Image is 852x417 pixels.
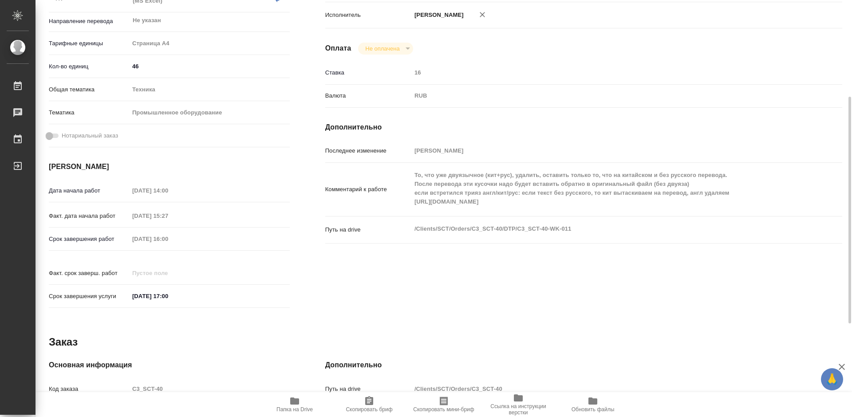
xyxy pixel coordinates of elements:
p: Срок завершения услуги [49,292,129,301]
p: Ставка [325,68,411,77]
button: Удалить исполнителя [473,5,492,24]
input: Пустое поле [411,382,799,395]
p: Комментарий к работе [325,185,411,194]
button: Ссылка на инструкции верстки [481,392,556,417]
button: Скопировать бриф [332,392,406,417]
p: Факт. дата начала работ [49,212,129,220]
p: Тарифные единицы [49,39,129,48]
h4: Дополнительно [325,360,842,370]
input: Пустое поле [129,267,207,279]
span: Папка на Drive [276,406,313,413]
h4: Основная информация [49,360,290,370]
h4: [PERSON_NAME] [49,161,290,172]
p: Кол-во единиц [49,62,129,71]
div: Страница А4 [129,36,290,51]
input: Пустое поле [129,184,207,197]
h4: Оплата [325,43,351,54]
div: Промышленное оборудование [129,105,290,120]
h4: Дополнительно [325,122,842,133]
textarea: То, что уже двуязычное (кит+рус), удалить, оставить только то, что на китайском и без русского пе... [411,168,799,209]
p: Путь на drive [325,385,411,393]
input: Пустое поле [129,232,207,245]
span: Скопировать бриф [346,406,392,413]
p: Путь на drive [325,225,411,234]
button: Не оплачена [363,45,402,52]
div: Техника [129,82,290,97]
h2: Заказ [49,335,78,349]
button: Обновить файлы [556,392,630,417]
p: Срок завершения работ [49,235,129,244]
input: Пустое поле [129,209,207,222]
input: Пустое поле [129,382,290,395]
button: 🙏 [821,368,843,390]
textarea: /Clients/SCT/Orders/C3_SCT-40/DTP/C3_SCT-40-WK-011 [411,221,799,236]
p: Дата начала работ [49,186,129,195]
div: RUB [411,88,799,103]
input: Пустое поле [411,66,799,79]
button: Папка на Drive [257,392,332,417]
p: Направление перевода [49,17,129,26]
p: Код заказа [49,385,129,393]
input: ✎ Введи что-нибудь [129,290,207,303]
span: Ссылка на инструкции верстки [486,403,550,416]
div: Не оплачена [358,43,413,55]
p: Факт. срок заверш. работ [49,269,129,278]
input: ✎ Введи что-нибудь [129,60,290,73]
p: Общая тематика [49,85,129,94]
span: Нотариальный заказ [62,131,118,140]
span: Обновить файлы [572,406,615,413]
p: [PERSON_NAME] [411,11,464,20]
p: Исполнитель [325,11,411,20]
span: Скопировать мини-бриф [413,406,474,413]
button: Скопировать мини-бриф [406,392,481,417]
p: Последнее изменение [325,146,411,155]
p: Тематика [49,108,129,117]
span: 🙏 [824,370,840,389]
input: Пустое поле [411,144,799,157]
p: Валюта [325,91,411,100]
